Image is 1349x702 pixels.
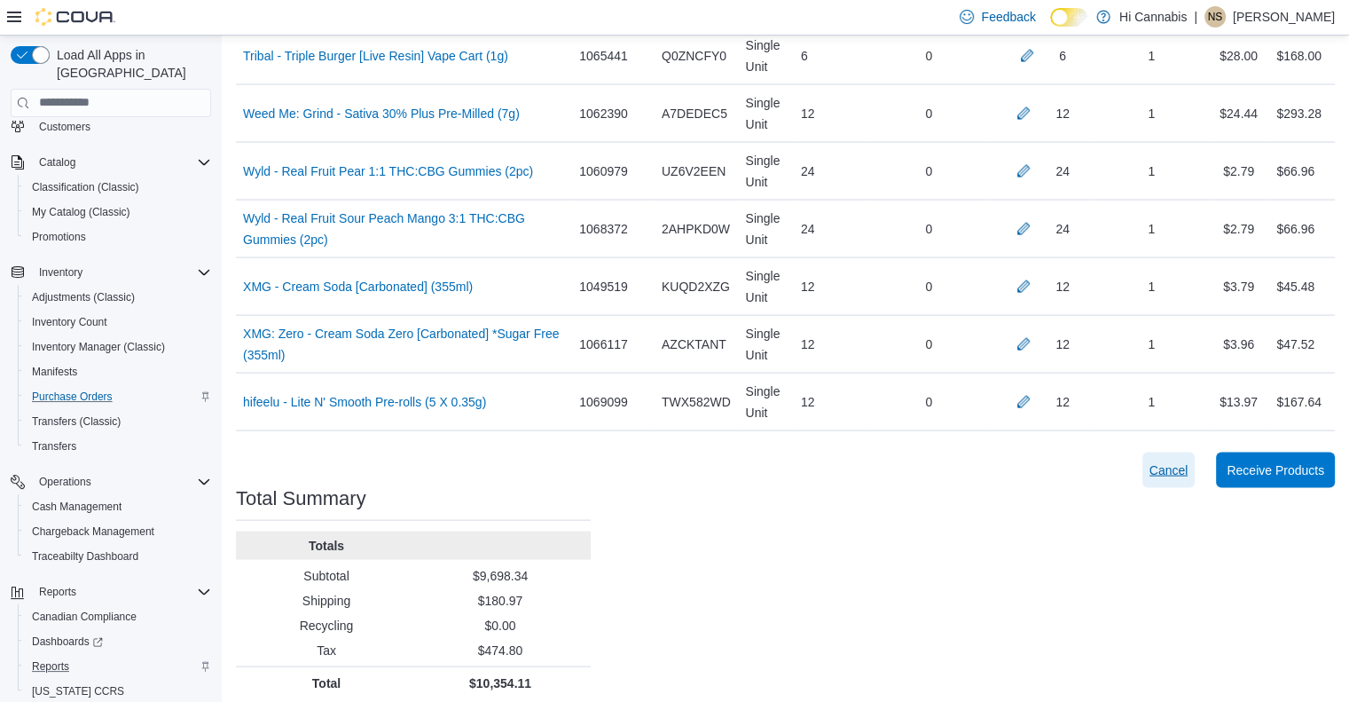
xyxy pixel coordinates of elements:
p: $0.00 [417,617,584,635]
span: KUQD2XZG [662,276,730,297]
span: Q0ZNCFY0 [662,45,726,67]
span: My Catalog (Classic) [25,201,211,223]
span: Chargeback Management [25,521,211,542]
p: $474.80 [417,642,584,659]
button: Receive Products [1216,453,1335,488]
a: hifeelu - Lite N' Smooth Pre-rolls (5 X 0.35g) [243,391,486,413]
p: $9,698.34 [417,567,584,585]
span: Dashboards [25,631,211,652]
button: Traceabilty Dashboard [18,544,218,569]
span: Purchase Orders [32,390,113,404]
div: 12 [794,384,870,420]
div: $293.28 [1276,103,1322,124]
span: Adjustments (Classic) [25,287,211,308]
span: NS [1208,6,1223,28]
span: A7DEDEC5 [662,103,727,124]
div: 12 [1055,276,1070,297]
button: Canadian Compliance [18,604,218,629]
div: $3.96 [1208,327,1269,362]
span: Load All Apps in [GEOGRAPHIC_DATA] [50,46,211,82]
span: Operations [32,471,211,493]
div: 1 [1094,211,1207,247]
span: My Catalog (Classic) [32,205,130,219]
button: Inventory [32,262,90,283]
div: Single Unit [738,28,793,84]
a: XMG - Cream Soda [Carbonated] (355ml) [243,276,473,297]
button: Reports [18,654,218,679]
input: Dark Mode [1050,8,1087,27]
div: 1 [1094,154,1207,189]
a: Transfers [25,436,83,457]
button: Operations [32,471,98,493]
button: Classification (Classic) [18,175,218,200]
span: Transfers (Classic) [25,411,211,432]
button: Inventory Count [18,310,218,335]
span: Catalog [39,155,75,170]
div: 1 [1094,384,1207,420]
span: Transfers (Classic) [32,414,121,429]
div: Single Unit [738,316,793,373]
a: Inventory Manager (Classic) [25,336,172,358]
a: Inventory Count [25,312,114,333]
div: $24.44 [1208,96,1269,131]
button: Transfers (Classic) [18,409,218,434]
div: 0 [870,384,988,420]
span: Classification (Classic) [32,180,139,194]
button: Reports [4,580,218,604]
p: Subtotal [243,567,410,585]
img: Cova [35,8,115,26]
button: Transfers [18,434,218,459]
div: 12 [1055,103,1070,124]
span: Purchase Orders [25,386,211,407]
div: 6 [794,38,870,74]
a: XMG: Zero - Cream Soda Zero [Carbonated] *Sugar Free (355ml) [243,323,565,366]
span: Customers [39,120,90,134]
a: Adjustments (Classic) [25,287,142,308]
button: Promotions [18,225,218,249]
span: Classification (Classic) [25,177,211,198]
span: Inventory Manager (Classic) [32,340,165,354]
span: TWX582WD [662,391,731,413]
button: Cash Management [18,494,218,519]
a: Wyld - Real Fruit Pear 1:1 THC:CBG Gummies (2pc) [243,161,533,182]
span: Reports [39,585,76,599]
div: 0 [870,154,988,189]
div: $13.97 [1208,384,1269,420]
div: 1 [1094,96,1207,131]
p: | [1194,6,1197,28]
span: Cash Management [25,496,211,517]
span: Washington CCRS [25,681,211,702]
div: $2.79 [1208,154,1269,189]
span: AZCKTANT [662,334,726,355]
a: Customers [32,116,98,138]
span: Reports [32,581,211,603]
span: UZ6V2EEN [662,161,725,182]
button: Manifests [18,359,218,384]
div: 0 [870,38,988,74]
span: Reports [32,659,69,674]
span: [US_STATE] CCRS [32,684,124,698]
span: Inventory Count [25,312,211,333]
div: 12 [1055,391,1070,413]
a: Dashboards [18,629,218,654]
p: Hi Cannabis [1119,6,1187,28]
button: Reports [32,581,83,603]
a: Chargeback Management [25,521,161,542]
button: Adjustments (Classic) [18,285,218,310]
button: Catalog [4,150,218,175]
span: 1066117 [579,334,628,355]
span: Cash Management [32,500,122,514]
span: Inventory [32,262,211,283]
div: Single Unit [738,143,793,200]
button: Customers [4,114,218,139]
button: Operations [4,469,218,494]
div: $167.64 [1276,391,1322,413]
p: Tax [243,642,410,659]
span: Catalog [32,152,211,173]
span: Inventory Manager (Classic) [25,336,211,358]
span: 2AHPKD0W [662,218,730,240]
a: Cash Management [25,496,129,517]
div: 0 [870,269,988,304]
a: Tribal - Triple Burger [Live Resin] Vape Cart (1g) [243,45,508,67]
a: Wyld - Real Fruit Sour Peach Mango 3:1 THC:CBG Gummies (2pc) [243,208,565,250]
